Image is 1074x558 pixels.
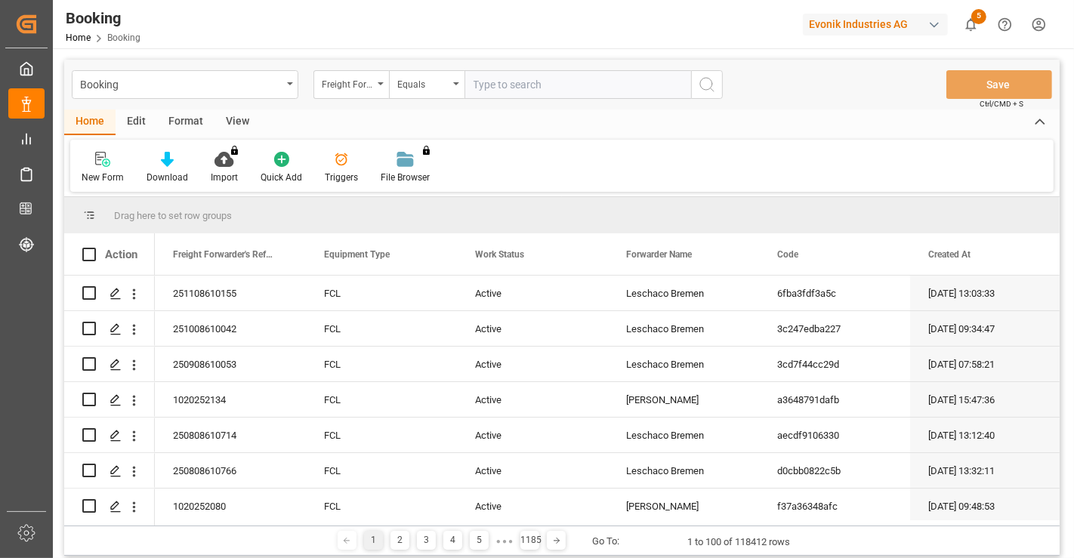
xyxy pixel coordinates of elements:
[457,453,608,488] div: Active
[66,7,140,29] div: Booking
[759,453,910,488] div: d0cbb0822c5b
[157,109,214,135] div: Format
[82,171,124,184] div: New Form
[946,70,1052,99] button: Save
[417,531,436,550] div: 3
[324,249,390,260] span: Equipment Type
[443,531,462,550] div: 4
[457,311,608,346] div: Active
[759,276,910,310] div: 6fba3fdf3a5c
[306,347,457,381] div: FCL
[608,276,759,310] div: Leschaco Bremen
[397,74,449,91] div: Equals
[306,418,457,452] div: FCL
[116,109,157,135] div: Edit
[306,276,457,310] div: FCL
[155,453,306,488] div: 250808610766
[457,489,608,523] div: Active
[759,489,910,523] div: f37a36348afc
[608,418,759,452] div: Leschaco Bremen
[306,453,457,488] div: FCL
[155,418,306,452] div: 250808610714
[72,70,298,99] button: open menu
[313,70,389,99] button: open menu
[910,311,1061,346] div: [DATE] 09:34:47
[608,347,759,381] div: Leschaco Bremen
[910,347,1061,381] div: [DATE] 07:58:21
[910,453,1061,488] div: [DATE] 13:32:11
[173,249,274,260] span: Freight Forwarder's Reference No.
[626,249,692,260] span: Forwarder Name
[759,418,910,452] div: aecdf9106330
[114,210,232,221] span: Drag here to set row groups
[910,489,1061,523] div: [DATE] 09:48:53
[803,10,954,39] button: Evonik Industries AG
[364,531,383,550] div: 1
[457,347,608,381] div: Active
[980,98,1023,109] span: Ctrl/CMD + S
[803,14,948,35] div: Evonik Industries AG
[147,171,188,184] div: Download
[928,249,971,260] span: Created At
[66,32,91,43] a: Home
[389,70,464,99] button: open menu
[910,382,1061,417] div: [DATE] 15:47:36
[457,418,608,452] div: Active
[64,382,155,418] div: Press SPACE to select this row.
[475,249,524,260] span: Work Status
[954,8,988,42] button: show 5 new notifications
[64,109,116,135] div: Home
[306,311,457,346] div: FCL
[155,276,306,310] div: 251108610155
[155,347,306,381] div: 250908610053
[457,382,608,417] div: Active
[759,382,910,417] div: a3648791dafb
[306,489,457,523] div: FCL
[910,276,1061,310] div: [DATE] 13:03:33
[64,311,155,347] div: Press SPACE to select this row.
[608,453,759,488] div: Leschaco Bremen
[971,9,986,24] span: 5
[155,311,306,346] div: 251008610042
[155,382,306,417] div: 1020252134
[691,70,723,99] button: search button
[608,382,759,417] div: [PERSON_NAME]
[608,311,759,346] div: Leschaco Bremen
[759,311,910,346] div: 3c247edba227
[64,453,155,489] div: Press SPACE to select this row.
[64,347,155,382] div: Press SPACE to select this row.
[687,535,790,550] div: 1 to 100 of 118412 rows
[608,489,759,523] div: [PERSON_NAME]
[64,418,155,453] div: Press SPACE to select this row.
[155,489,306,523] div: 1020252080
[80,74,282,93] div: Booking
[64,489,155,524] div: Press SPACE to select this row.
[520,531,539,550] div: 1185
[325,171,358,184] div: Triggers
[910,418,1061,452] div: [DATE] 13:12:40
[261,171,302,184] div: Quick Add
[64,276,155,311] div: Press SPACE to select this row.
[322,74,373,91] div: Freight Forwarder's Reference No.
[105,248,137,261] div: Action
[988,8,1022,42] button: Help Center
[759,347,910,381] div: 3cd7f44cc29d
[464,70,691,99] input: Type to search
[390,531,409,550] div: 2
[592,534,619,549] div: Go To:
[457,276,608,310] div: Active
[214,109,261,135] div: View
[496,535,513,547] div: ● ● ●
[470,531,489,550] div: 5
[306,382,457,417] div: FCL
[777,249,798,260] span: Code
